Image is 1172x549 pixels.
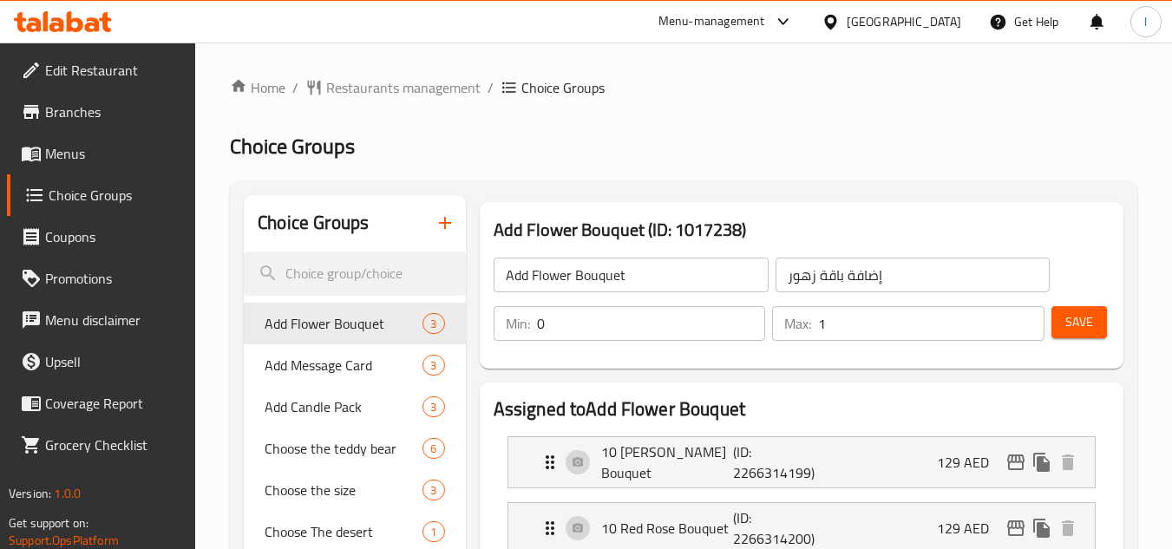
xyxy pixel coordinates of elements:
[54,482,81,505] span: 1.0.0
[423,316,443,332] span: 3
[494,216,1110,244] h3: Add Flower Bouquet (ID: 1017238)
[733,441,822,483] p: (ID: 2266314199)
[7,133,196,174] a: Menus
[1051,306,1107,338] button: Save
[422,396,444,417] div: Choices
[244,386,465,428] div: Add Candle Pack3
[9,482,51,505] span: Version:
[7,258,196,299] a: Promotions
[265,438,422,459] span: Choose the teddy bear
[7,341,196,382] a: Upsell
[244,252,465,296] input: search
[45,268,182,289] span: Promotions
[244,344,465,386] div: Add Message Card3
[847,12,961,31] div: [GEOGRAPHIC_DATA]
[601,441,734,483] p: 10 [PERSON_NAME] Bouquet
[244,303,465,344] div: Add Flower Bouquet3
[423,399,443,415] span: 3
[1029,449,1055,475] button: duplicate
[494,396,1110,422] h2: Assigned to Add Flower Bouquet
[244,428,465,469] div: Choose the teddy bear6
[45,143,182,164] span: Menus
[1003,449,1029,475] button: edit
[9,512,88,534] span: Get support on:
[45,60,182,81] span: Edit Restaurant
[49,185,182,206] span: Choice Groups
[7,91,196,133] a: Branches
[423,524,443,540] span: 1
[265,521,422,542] span: Choose The desert
[422,438,444,459] div: Choices
[937,518,1003,539] p: 129 AED
[1055,449,1081,475] button: delete
[292,77,298,98] li: /
[423,482,443,499] span: 3
[423,441,443,457] span: 6
[45,435,182,455] span: Grocery Checklist
[7,174,196,216] a: Choice Groups
[422,521,444,542] div: Choices
[265,480,422,500] span: Choose the size
[7,49,196,91] a: Edit Restaurant
[1144,12,1147,31] span: l
[265,313,422,334] span: Add Flower Bouquet
[45,226,182,247] span: Coupons
[45,101,182,122] span: Branches
[1065,311,1093,333] span: Save
[265,396,422,417] span: Add Candle Pack
[422,355,444,376] div: Choices
[937,452,1003,473] p: 129 AED
[658,11,765,32] div: Menu-management
[305,77,481,98] a: Restaurants management
[1003,515,1029,541] button: edit
[7,299,196,341] a: Menu disclaimer
[733,507,822,549] p: (ID: 2266314200)
[601,518,734,539] p: 10 Red Rose Bouquet
[423,357,443,374] span: 3
[422,480,444,500] div: Choices
[230,77,1137,98] nav: breadcrumb
[488,77,494,98] li: /
[508,437,1095,487] div: Expand
[230,77,285,98] a: Home
[258,210,369,236] h2: Choice Groups
[422,313,444,334] div: Choices
[1055,515,1081,541] button: delete
[506,313,530,334] p: Min:
[244,469,465,511] div: Choose the size3
[7,382,196,424] a: Coverage Report
[521,77,605,98] span: Choice Groups
[230,127,355,166] span: Choice Groups
[784,313,811,334] p: Max:
[45,393,182,414] span: Coverage Report
[45,351,182,372] span: Upsell
[1029,515,1055,541] button: duplicate
[7,424,196,466] a: Grocery Checklist
[7,216,196,258] a: Coupons
[494,429,1110,495] li: Expand
[45,310,182,330] span: Menu disclaimer
[265,355,422,376] span: Add Message Card
[326,77,481,98] span: Restaurants management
